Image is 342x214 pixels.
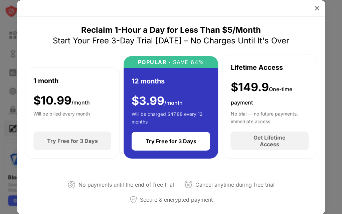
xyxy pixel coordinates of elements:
[71,99,90,106] span: /month
[231,110,309,124] div: No trial — no future payments, immediate access
[33,110,90,124] div: Will be billed every month
[47,138,98,144] div: Try Free for 3 Days
[140,195,213,205] div: Secure & encrypted payment
[129,196,137,204] img: secured-payment
[33,94,90,108] div: $ 10.99
[244,134,295,148] div: Get Lifetime Access
[78,180,174,190] div: No payments until the end of free trial
[132,111,210,124] div: Will be charged $47.88 every 12 months
[171,59,204,65] div: SAVE 64%
[132,94,183,108] div: $ 3.99
[164,99,183,106] span: /month
[138,59,171,65] div: POPULAR ·
[53,35,289,46] div: Start Your Free 3-Day Trial [DATE] – No Charges Until It's Over
[231,62,283,72] div: Lifetime Access
[185,181,193,189] img: cancel-anytime
[231,86,292,106] span: One-time payment
[68,181,76,189] img: not-paying
[231,80,309,108] div: $149.9
[33,76,58,86] div: 1 month
[146,138,196,145] div: Try Free for 3 Days
[195,180,275,190] div: Cancel anytime during free trial
[132,76,165,86] div: 12 months
[81,25,261,35] div: Reclaim 1-Hour a Day for Less Than $5/Month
